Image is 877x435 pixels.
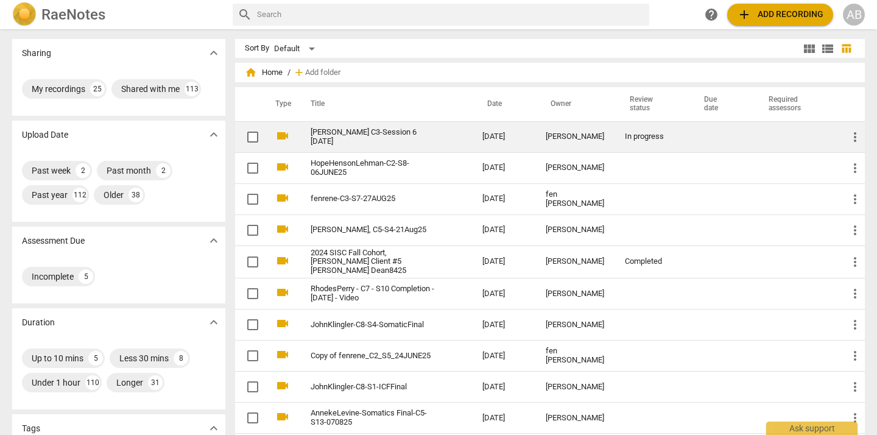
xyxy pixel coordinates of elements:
a: Help [700,4,722,26]
div: Sort By [245,44,269,53]
span: more_vert [848,380,862,394]
div: 8 [174,351,188,366]
div: Completed [625,257,680,266]
span: videocam [275,285,290,300]
a: RhodesPerry - C7 - S10 Completion - [DATE] - Video [311,285,438,303]
span: videocam [275,191,290,205]
span: more_vert [848,348,862,363]
p: Upload Date [22,129,68,141]
a: [PERSON_NAME], C5-S4-21Aug25 [311,225,438,235]
span: videocam [275,347,290,362]
span: videocam [275,409,290,424]
th: Required assessors [754,87,838,121]
div: [PERSON_NAME] [546,320,605,330]
div: Past month [107,164,151,177]
a: Copy of fenrene_C2_S5_24JUNE25 [311,352,438,361]
button: Show more [205,126,223,144]
span: more_vert [848,223,862,238]
button: AB [843,4,865,26]
button: Show more [205,232,223,250]
div: [PERSON_NAME] [546,414,605,423]
span: home [245,66,257,79]
p: Sharing [22,47,51,60]
span: add [737,7,752,22]
td: [DATE] [473,372,536,403]
td: [DATE] [473,309,536,341]
p: Duration [22,316,55,329]
span: more_vert [848,255,862,269]
div: [PERSON_NAME] [546,163,605,172]
span: more_vert [848,317,862,332]
div: 2 [76,163,90,178]
span: view_list [820,41,835,56]
div: 110 [85,375,100,390]
span: expand_more [206,127,221,142]
th: Owner [536,87,615,121]
button: Show more [205,44,223,62]
span: videocam [275,378,290,393]
span: more_vert [848,161,862,175]
div: 2 [156,163,171,178]
th: Due date [689,87,754,121]
td: [DATE] [473,214,536,246]
button: Upload [727,4,833,26]
span: more_vert [848,130,862,144]
div: Incomplete [32,271,74,283]
span: Add recording [737,7,823,22]
span: videocam [275,160,290,174]
span: expand_more [206,46,221,60]
div: [PERSON_NAME] [546,257,605,266]
button: Table view [837,40,855,58]
div: Past week [32,164,71,177]
h2: RaeNotes [41,6,105,23]
span: help [704,7,719,22]
div: Under 1 hour [32,377,80,389]
span: view_module [802,41,817,56]
th: Title [296,87,473,121]
div: Ask support [766,422,858,435]
div: 25 [90,82,105,96]
span: more_vert [848,286,862,301]
div: 38 [129,188,143,202]
td: [DATE] [473,341,536,372]
span: videocam [275,129,290,143]
td: [DATE] [473,403,536,434]
span: more_vert [848,192,862,207]
a: fenrene-C3-S7-27AUG25 [311,194,438,203]
th: Type [266,87,296,121]
div: 5 [88,351,103,366]
p: Assessment Due [22,235,85,247]
td: [DATE] [473,183,536,214]
div: 113 [185,82,199,96]
div: [PERSON_NAME] [546,383,605,392]
span: videocam [275,253,290,268]
button: Show more [205,313,223,331]
div: Shared with me [121,83,180,95]
div: 31 [148,375,163,390]
img: Logo [12,2,37,27]
span: videocam [275,316,290,331]
div: [PERSON_NAME] [546,225,605,235]
span: / [287,68,291,77]
a: AnnekeLevine-Somatics Final-C5-S13-070825 [311,409,438,427]
td: [DATE] [473,278,536,309]
span: expand_more [206,315,221,330]
div: Up to 10 mins [32,352,83,364]
span: videocam [275,222,290,236]
td: [DATE] [473,152,536,183]
span: expand_more [206,233,221,248]
div: fen [PERSON_NAME] [546,190,605,208]
div: 5 [79,269,93,284]
span: table_chart [840,43,852,54]
div: Less 30 mins [119,352,169,364]
a: [PERSON_NAME] C3-Session 6 [DATE] [311,128,438,146]
td: [DATE] [473,246,536,278]
th: Review status [615,87,689,121]
div: 112 [72,188,87,202]
a: LogoRaeNotes [12,2,223,27]
a: JohnKlingler-C8-S1-ICFFinal [311,383,438,392]
div: [PERSON_NAME] [546,289,605,299]
div: My recordings [32,83,85,95]
a: 2024 SISC Fall Cohort, [PERSON_NAME] Client #5 [PERSON_NAME] Dean8425 [311,249,438,276]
